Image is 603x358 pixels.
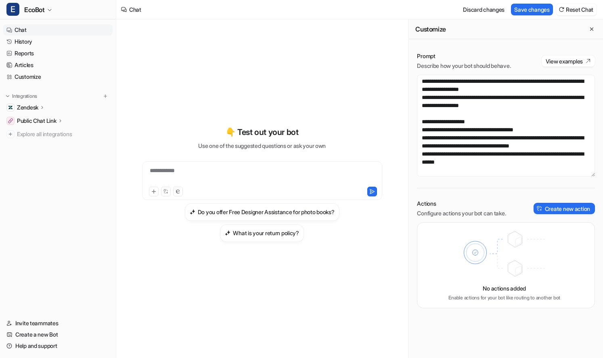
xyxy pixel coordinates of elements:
[417,209,506,217] p: Configure actions your bot can take.
[415,25,446,33] h2: Customize
[3,92,40,100] button: Integrations
[17,117,57,125] p: Public Chat Link
[3,59,113,71] a: Articles
[3,128,113,140] a: Explore all integrations
[3,48,113,59] a: Reports
[587,24,597,34] button: Close flyout
[3,329,113,340] a: Create a new Bot
[103,93,108,99] img: menu_add.svg
[417,200,506,208] p: Actions
[6,3,19,16] span: E
[8,105,13,110] img: Zendesk
[226,126,298,138] p: 👇 Test out your bot
[129,5,141,14] div: Chat
[190,209,195,215] img: Do you offer Free Designer Assistance for photo books?
[3,36,113,47] a: History
[417,52,511,60] p: Prompt
[233,229,299,237] h3: What is your return policy?
[198,141,326,150] p: Use one of the suggested questions or ask your own
[534,203,595,214] button: Create new action
[198,208,335,216] h3: Do you offer Free Designer Assistance for photo books?
[6,130,15,138] img: explore all integrations
[556,4,597,15] button: Reset Chat
[3,71,113,82] a: Customize
[448,294,560,301] p: Enable actions for your bot like routing to another bot
[3,340,113,352] a: Help and support
[8,118,13,123] img: Public Chat Link
[559,6,564,13] img: reset
[220,224,304,242] button: What is your return policy?What is your return policy?
[417,62,511,70] p: Describe how your bot should behave.
[17,103,38,112] p: Zendesk
[24,4,45,15] span: EcoBot
[460,4,508,15] button: Discard changes
[17,128,109,141] span: Explore all integrations
[12,93,37,99] p: Integrations
[483,284,526,293] p: No actions added
[542,55,595,67] button: View examples
[511,4,553,15] button: Save changes
[537,206,542,211] img: create-action-icon.svg
[185,203,339,221] button: Do you offer Free Designer Assistance for photo books?Do you offer Free Designer Assistance for p...
[225,230,230,236] img: What is your return policy?
[3,318,113,329] a: Invite teammates
[5,93,10,99] img: expand menu
[3,24,113,36] a: Chat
